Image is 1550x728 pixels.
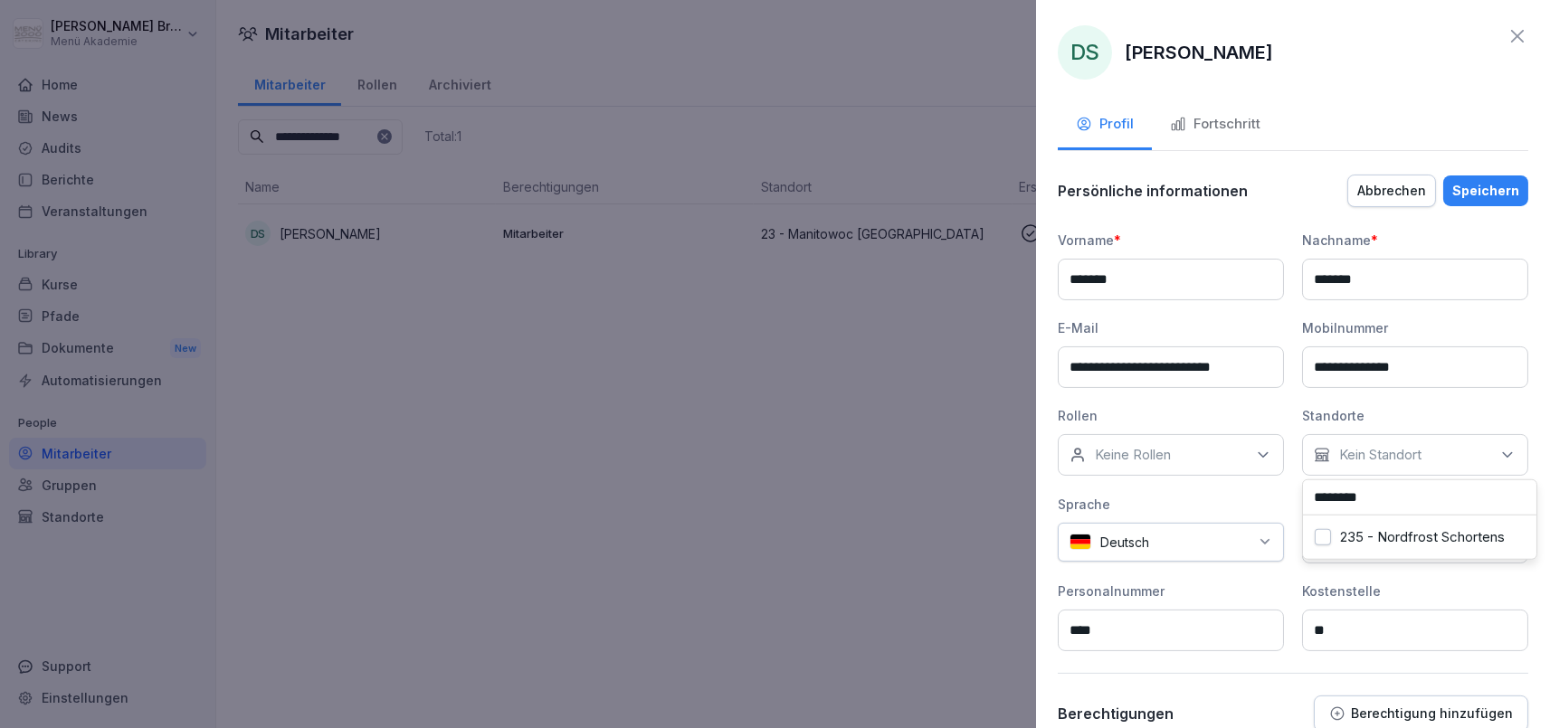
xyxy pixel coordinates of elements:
[1302,581,1528,600] div: Kostenstelle
[1058,704,1174,723] p: Berechtigungen
[1058,231,1284,250] div: Vorname
[1357,181,1426,201] div: Abbrechen
[1170,114,1260,135] div: Fortschritt
[1302,406,1528,425] div: Standorte
[1302,318,1528,337] div: Mobilnummer
[1302,231,1528,250] div: Nachname
[1058,182,1248,200] p: Persönliche informationen
[1058,406,1284,425] div: Rollen
[1058,318,1284,337] div: E-Mail
[1339,446,1422,464] p: Kein Standort
[1058,581,1284,600] div: Personalnummer
[1452,181,1519,201] div: Speichern
[1095,446,1171,464] p: Keine Rollen
[1076,114,1134,135] div: Profil
[1347,175,1436,207] button: Abbrechen
[1058,523,1284,562] div: Deutsch
[1070,534,1091,551] img: de.svg
[1340,529,1505,545] label: 235 - Nordfrost Schortens
[1351,706,1513,721] p: Berechtigung hinzufügen
[1125,39,1273,66] p: [PERSON_NAME]
[1152,101,1279,150] button: Fortschritt
[1058,25,1112,80] div: DS
[1058,495,1284,514] div: Sprache
[1443,175,1528,206] button: Speichern
[1058,101,1152,150] button: Profil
